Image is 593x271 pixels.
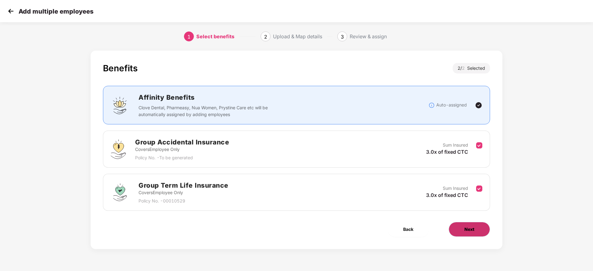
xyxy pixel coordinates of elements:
[135,137,229,147] h2: Group Accidental Insurance
[111,96,129,115] img: svg+xml;base64,PHN2ZyBpZD0iQWZmaW5pdHlfQmVuZWZpdHMiIGRhdGEtbmFtZT0iQWZmaW5pdHkgQmVuZWZpdHMiIHhtbG...
[436,102,467,108] p: Auto-assigned
[135,146,229,153] p: Covers Employee Only
[443,142,468,148] p: Sum Insured
[388,222,429,237] button: Back
[475,102,482,109] img: svg+xml;base64,PHN2ZyBpZD0iVGljay0yNHgyNCIgeG1sbnM9Imh0dHA6Ly93d3cudzMub3JnLzIwMDAvc3ZnIiB3aWR0aD...
[464,226,474,233] span: Next
[462,65,467,71] span: 2
[443,185,468,192] p: Sum Insured
[135,154,229,161] p: Policy No. - To be generated
[196,31,234,41] div: Select benefits
[264,34,267,40] span: 2
[103,63,138,73] div: Benefits
[273,31,322,41] div: Upload & Map details
[19,8,93,15] p: Add multiple employees
[350,31,387,41] div: Review & assign
[449,222,490,237] button: Next
[453,63,490,73] div: 2 / Selected
[139,180,228,190] h2: Group Term Life Insurance
[426,149,468,155] span: 3.0x of fixed CTC
[111,140,126,159] img: svg+xml;base64,PHN2ZyB4bWxucz0iaHR0cDovL3d3dy53My5vcmcvMjAwMC9zdmciIHdpZHRoPSI0OS4zMjEiIGhlaWdodD...
[426,192,468,198] span: 3.0x of fixed CTC
[139,198,228,204] p: Policy No. - 00010529
[187,34,190,40] span: 1
[403,226,413,233] span: Back
[139,189,228,196] p: Covers Employee Only
[341,34,344,40] span: 3
[6,6,15,16] img: svg+xml;base64,PHN2ZyB4bWxucz0iaHR0cDovL3d3dy53My5vcmcvMjAwMC9zdmciIHdpZHRoPSIzMCIgaGVpZ2h0PSIzMC...
[139,92,360,102] h2: Affinity Benefits
[429,102,435,108] img: svg+xml;base64,PHN2ZyBpZD0iSW5mb18tXzMyeDMyIiBkYXRhLW5hbWU9IkluZm8gLSAzMngzMiIgeG1sbnM9Imh0dHA6Ly...
[111,183,129,202] img: svg+xml;base64,PHN2ZyBpZD0iR3JvdXBfVGVybV9MaWZlX0luc3VyYW5jZSIgZGF0YS1uYW1lPSJHcm91cCBUZXJtIExpZm...
[139,104,272,118] p: Clove Dental, Pharmeasy, Nua Women, Prystine Care etc will be automatically assigned by adding em...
